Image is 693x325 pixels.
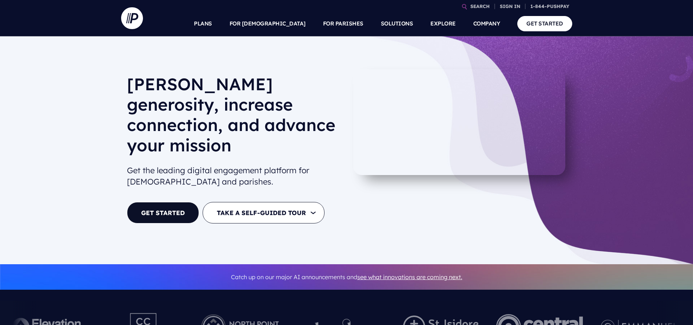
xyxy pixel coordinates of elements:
[381,11,413,36] a: SOLUTIONS
[473,11,500,36] a: COMPANY
[127,269,566,285] p: Catch up on our major AI announcements and
[127,162,341,190] h2: Get the leading digital engagement platform for [DEMOGRAPHIC_DATA] and parishes.
[323,11,363,36] a: FOR PARISHES
[127,202,199,223] a: GET STARTED
[194,11,212,36] a: PLANS
[127,74,341,161] h1: [PERSON_NAME] generosity, increase connection, and advance your mission
[517,16,572,31] a: GET STARTED
[230,11,306,36] a: FOR [DEMOGRAPHIC_DATA]
[357,273,462,281] a: see what innovations are coming next.
[430,11,456,36] a: EXPLORE
[203,202,324,223] button: TAKE A SELF-GUIDED TOUR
